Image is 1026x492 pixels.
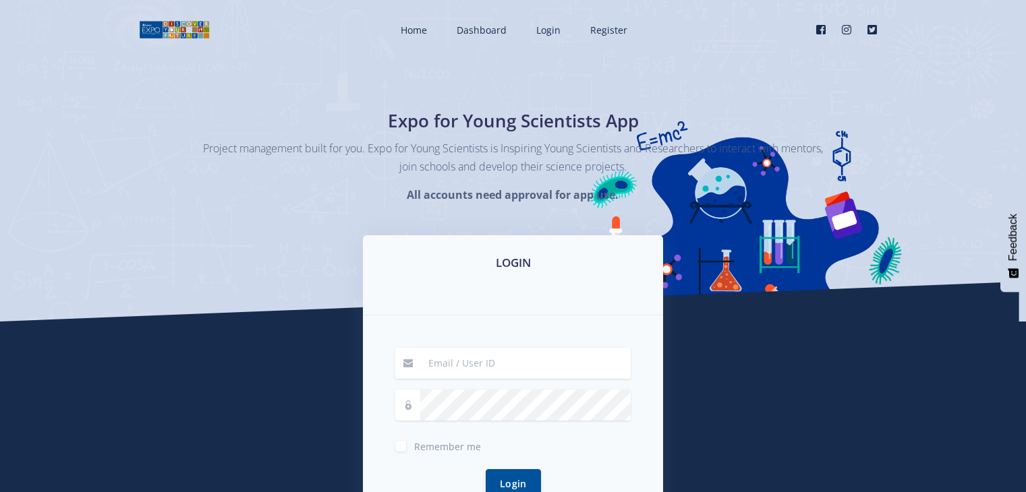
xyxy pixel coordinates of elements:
span: Login [536,24,561,36]
a: Home [387,12,438,48]
a: Register [577,12,638,48]
span: Remember me [414,440,481,453]
h1: Expo for Young Scientists App [267,108,760,134]
button: Feedback - Show survey [1000,200,1026,292]
span: Register [590,24,627,36]
input: Email / User ID [420,348,631,379]
span: Feedback [1007,214,1019,261]
a: Dashboard [443,12,517,48]
span: Home [401,24,427,36]
p: Project management built for you. Expo for Young Scientists is Inspiring Young Scientists and Res... [203,140,824,176]
span: Dashboard [457,24,507,36]
img: logo01.png [139,20,210,40]
strong: All accounts need approval for app use. [407,187,619,202]
h3: LOGIN [379,254,647,272]
a: Login [523,12,571,48]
